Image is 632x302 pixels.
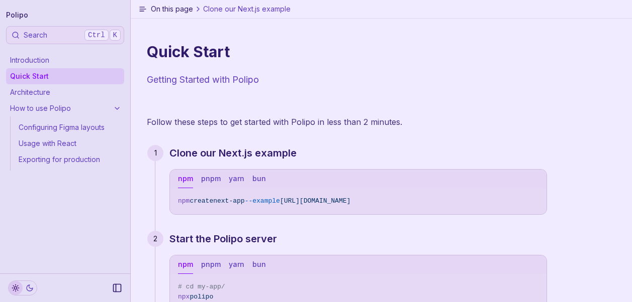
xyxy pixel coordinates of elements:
button: bun [252,170,266,188]
a: Start the Polipo server [169,231,277,247]
kbd: K [110,30,121,41]
a: Exporting for production [15,152,124,168]
span: npm [178,197,190,205]
a: Configuring Figma layouts [15,119,124,135]
button: yarn [229,255,244,274]
a: Clone our Next.js example [169,145,297,161]
span: --example [245,197,280,205]
button: Toggle Theme [8,280,37,295]
span: polipo [190,293,213,300]
a: Introduction [6,52,124,68]
kbd: Ctrl [84,30,109,41]
button: bun [252,255,266,274]
button: npm [178,170,193,188]
button: SearchCtrlK [6,26,124,44]
h1: Quick Start [147,43,547,61]
span: Clone our Next.js example [203,4,291,14]
a: How to use Polipo [6,100,124,116]
p: Getting Started with Polipo [147,73,547,87]
span: [URL][DOMAIN_NAME] [280,197,350,205]
span: create [190,197,213,205]
a: Usage with React [15,135,124,152]
a: Quick Start [6,68,124,84]
span: next-app [213,197,244,205]
button: Collapse Sidebar [109,280,125,296]
span: # cd my-app/ [178,283,225,290]
button: yarn [229,170,244,188]
a: Architecture [6,84,124,100]
button: npm [178,255,193,274]
button: pnpm [201,170,221,188]
a: Polipo [6,8,28,22]
button: pnpm [201,255,221,274]
span: npx [178,293,190,300]
p: Follow these steps to get started with Polipo in less than 2 minutes. [147,115,547,129]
